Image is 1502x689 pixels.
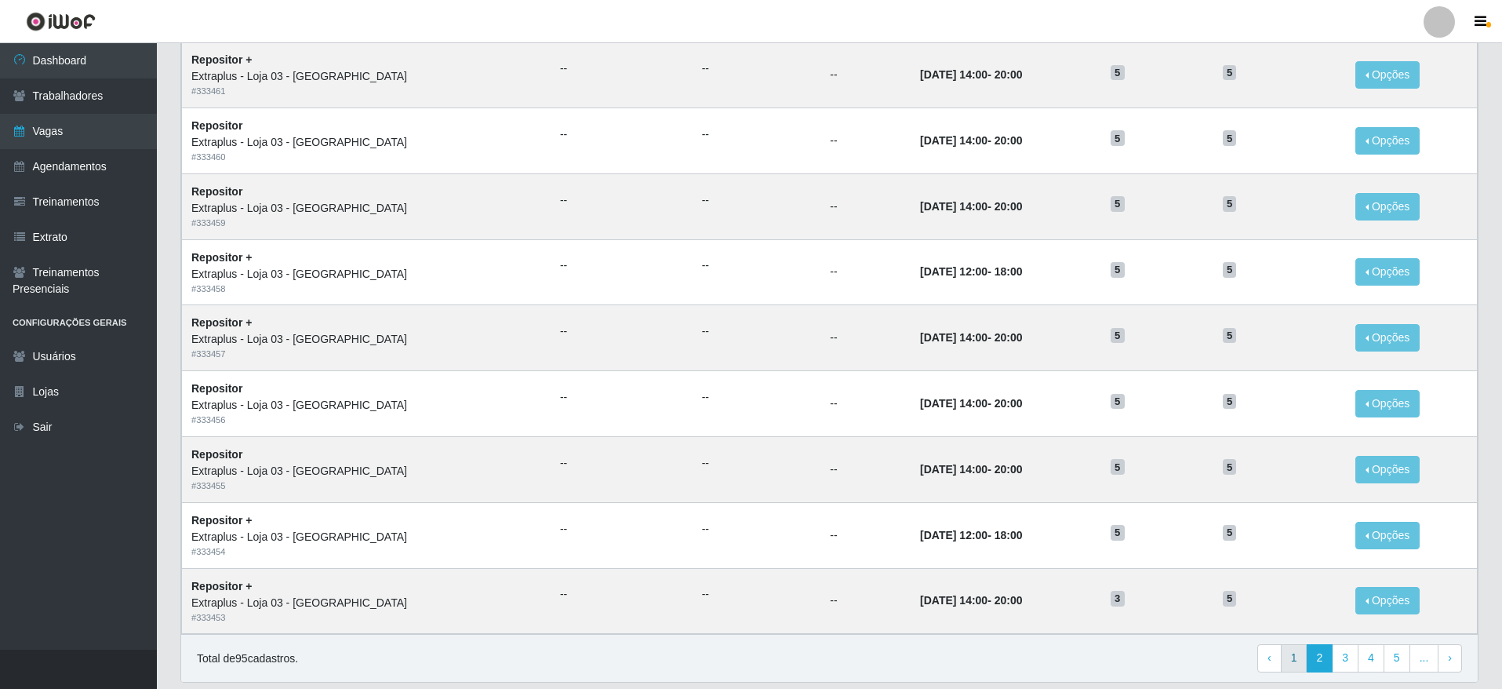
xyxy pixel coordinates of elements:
[820,436,911,502] td: --
[1355,390,1420,417] button: Opções
[1281,644,1307,673] a: 1
[1355,127,1420,155] button: Opções
[1223,65,1237,81] span: 5
[820,239,911,305] td: --
[702,60,812,77] ul: --
[920,68,987,81] time: [DATE] 14:00
[995,463,1023,476] time: 20:00
[702,126,812,143] ul: --
[1111,196,1125,212] span: 5
[191,397,541,414] div: Extraplus - Loja 03 - [GEOGRAPHIC_DATA]
[920,463,1022,476] strong: -
[1223,459,1237,475] span: 5
[1355,258,1420,286] button: Opções
[1355,456,1420,483] button: Opções
[920,594,1022,607] strong: -
[1111,459,1125,475] span: 5
[26,12,96,31] img: CoreUI Logo
[1223,262,1237,278] span: 5
[995,200,1023,213] time: 20:00
[1384,644,1410,673] a: 5
[702,521,812,538] ul: --
[820,42,911,108] td: --
[1448,651,1452,664] span: ›
[920,331,1022,344] strong: -
[1223,525,1237,541] span: 5
[560,257,683,274] ul: --
[560,60,683,77] ul: --
[1409,644,1439,673] a: ...
[1257,644,1282,673] a: Previous
[1223,394,1237,410] span: 5
[191,514,252,527] strong: Repositor +
[1223,591,1237,607] span: 5
[702,192,812,209] ul: --
[191,463,541,479] div: Extraplus - Loja 03 - [GEOGRAPHIC_DATA]
[1111,394,1125,410] span: 5
[191,414,541,427] div: # 333456
[191,331,541,348] div: Extraplus - Loja 03 - [GEOGRAPHIC_DATA]
[820,371,911,437] td: --
[920,594,987,607] time: [DATE] 14:00
[191,595,541,611] div: Extraplus - Loja 03 - [GEOGRAPHIC_DATA]
[191,134,541,151] div: Extraplus - Loja 03 - [GEOGRAPHIC_DATA]
[1111,525,1125,541] span: 5
[191,529,541,545] div: Extraplus - Loja 03 - [GEOGRAPHIC_DATA]
[560,389,683,406] ul: --
[197,651,298,667] p: Total de 95 cadastros.
[191,251,252,264] strong: Repositor +
[920,200,987,213] time: [DATE] 14:00
[1111,65,1125,81] span: 5
[191,479,541,493] div: # 333455
[1306,644,1333,673] a: 2
[995,265,1023,278] time: 18:00
[995,397,1023,410] time: 20:00
[191,68,541,85] div: Extraplus - Loja 03 - [GEOGRAPHIC_DATA]
[920,529,1022,541] strong: -
[920,331,987,344] time: [DATE] 14:00
[920,397,1022,410] strong: -
[702,389,812,406] ul: --
[920,463,987,476] time: [DATE] 14:00
[1111,591,1125,607] span: 3
[920,134,987,147] time: [DATE] 14:00
[1355,324,1420,352] button: Opções
[920,68,1022,81] strong: -
[1355,587,1420,614] button: Opções
[920,265,1022,278] strong: -
[560,192,683,209] ul: --
[995,529,1023,541] time: 18:00
[560,455,683,472] ul: --
[820,108,911,173] td: --
[820,502,911,568] td: --
[191,580,252,592] strong: Repositor +
[191,611,541,625] div: # 333453
[1332,644,1358,673] a: 3
[702,586,812,603] ul: --
[191,266,541,283] div: Extraplus - Loja 03 - [GEOGRAPHIC_DATA]
[1438,644,1462,673] a: Next
[920,397,987,410] time: [DATE] 14:00
[920,134,1022,147] strong: -
[191,316,252,329] strong: Repositor +
[191,217,541,230] div: # 333459
[1355,193,1420,221] button: Opções
[191,283,541,296] div: # 333458
[191,382,242,395] strong: Repositor
[920,529,987,541] time: [DATE] 12:00
[920,200,1022,213] strong: -
[820,173,911,239] td: --
[1257,644,1462,673] nav: pagination
[1355,61,1420,89] button: Opções
[702,257,812,274] ul: --
[191,200,541,217] div: Extraplus - Loja 03 - [GEOGRAPHIC_DATA]
[191,151,541,164] div: # 333460
[995,68,1023,81] time: 20:00
[995,331,1023,344] time: 20:00
[820,568,911,634] td: --
[1111,328,1125,344] span: 5
[1223,130,1237,146] span: 5
[191,348,541,361] div: # 333457
[995,594,1023,607] time: 20:00
[560,521,683,538] ul: --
